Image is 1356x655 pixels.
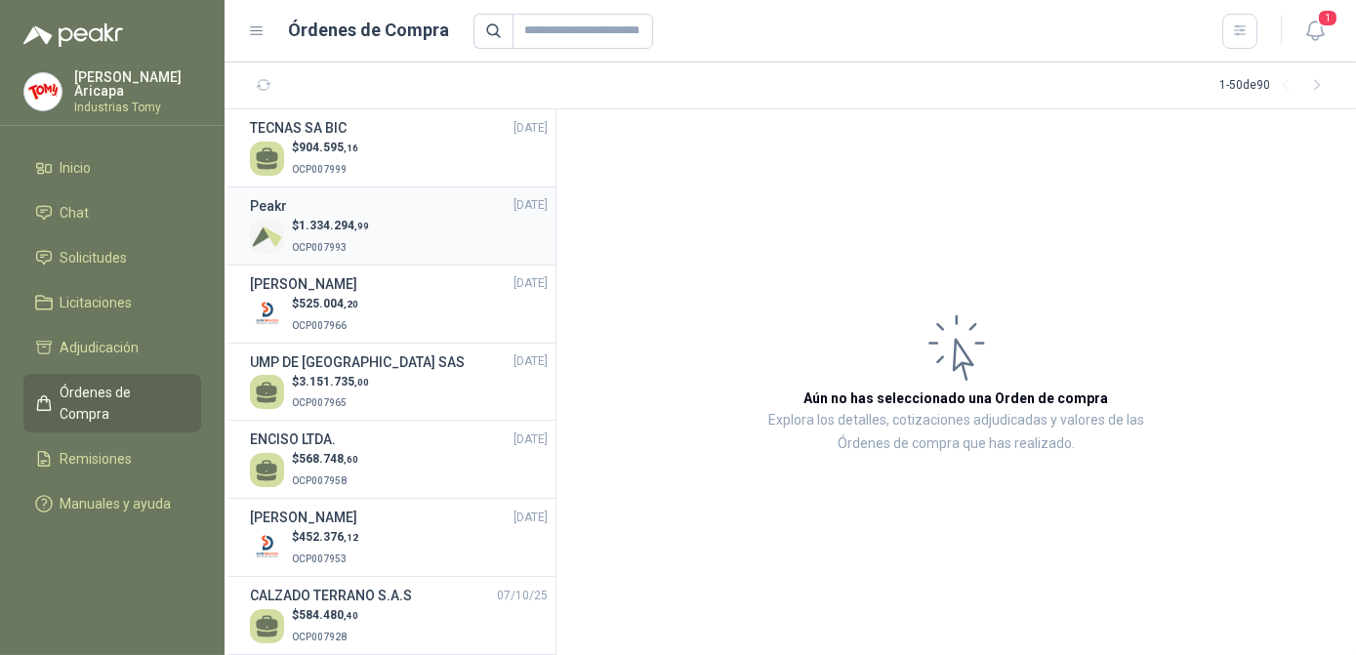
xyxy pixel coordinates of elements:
[23,329,201,366] a: Adjudicación
[250,298,284,332] img: Company Logo
[299,608,358,622] span: 584.480
[23,194,201,231] a: Chat
[23,149,201,186] a: Inicio
[250,220,284,254] img: Company Logo
[1219,70,1333,102] div: 1 - 50 de 90
[23,485,201,522] a: Manuales y ayuda
[344,532,358,543] span: ,12
[292,217,369,235] p: $
[23,23,123,47] img: Logo peakr
[250,195,287,217] h3: Peakr
[292,632,347,642] span: OCP007928
[514,430,548,449] span: [DATE]
[74,102,201,113] p: Industrias Tomy
[61,292,133,313] span: Licitaciones
[299,297,358,310] span: 525.004
[250,507,357,528] h3: [PERSON_NAME]
[299,219,369,232] span: 1.334.294
[250,585,412,606] h3: CALZADO TERRANO S.A.S
[250,507,548,568] a: [PERSON_NAME][DATE] Company Logo$452.376,12OCP007953
[289,17,450,44] h1: Órdenes de Compra
[61,157,92,179] span: Inicio
[299,452,358,466] span: 568.748
[23,284,201,321] a: Licitaciones
[292,164,347,175] span: OCP007999
[23,440,201,477] a: Remisiones
[61,247,128,268] span: Solicitudes
[514,352,548,371] span: [DATE]
[344,610,358,621] span: ,40
[1297,14,1333,49] button: 1
[250,531,284,565] img: Company Logo
[61,202,90,224] span: Chat
[292,450,358,469] p: $
[344,299,358,309] span: ,20
[23,374,201,432] a: Órdenes de Compra
[24,73,62,110] img: Company Logo
[344,143,358,153] span: ,16
[292,242,347,253] span: OCP007993
[514,196,548,215] span: [DATE]
[250,273,357,295] h3: [PERSON_NAME]
[514,119,548,138] span: [DATE]
[292,295,358,313] p: $
[292,139,358,157] p: $
[250,351,465,373] h3: UMP DE [GEOGRAPHIC_DATA] SAS
[354,221,369,231] span: ,99
[292,475,347,486] span: OCP007958
[752,409,1161,456] p: Explora los detalles, cotizaciones adjudicadas y valores de las Órdenes de compra que has realizado.
[61,382,183,425] span: Órdenes de Compra
[61,337,140,358] span: Adjudicación
[250,273,548,335] a: [PERSON_NAME][DATE] Company Logo$525.004,20OCP007966
[250,351,548,413] a: UMP DE [GEOGRAPHIC_DATA] SAS[DATE] $3.151.735,00OCP007965
[299,141,358,154] span: 904.595
[292,397,347,408] span: OCP007965
[250,195,548,257] a: Peakr[DATE] Company Logo$1.334.294,99OCP007993
[354,377,369,388] span: ,00
[292,606,358,625] p: $
[514,509,548,527] span: [DATE]
[292,553,347,564] span: OCP007953
[250,429,548,490] a: ENCISO LTDA.[DATE] $568.748,60OCP007958
[514,274,548,293] span: [DATE]
[497,587,548,605] span: 07/10/25
[61,493,172,514] span: Manuales y ayuda
[250,585,548,646] a: CALZADO TERRANO S.A.S07/10/25 $584.480,40OCP007928
[299,530,358,544] span: 452.376
[804,388,1109,409] h3: Aún no has seleccionado una Orden de compra
[74,70,201,98] p: [PERSON_NAME] Aricapa
[1317,9,1338,27] span: 1
[250,117,347,139] h3: TECNAS SA BIC
[250,117,548,179] a: TECNAS SA BIC[DATE] $904.595,16OCP007999
[292,320,347,331] span: OCP007966
[299,375,369,389] span: 3.151.735
[292,528,358,547] p: $
[344,454,358,465] span: ,60
[250,429,336,450] h3: ENCISO LTDA.
[292,373,369,391] p: $
[61,448,133,470] span: Remisiones
[23,239,201,276] a: Solicitudes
